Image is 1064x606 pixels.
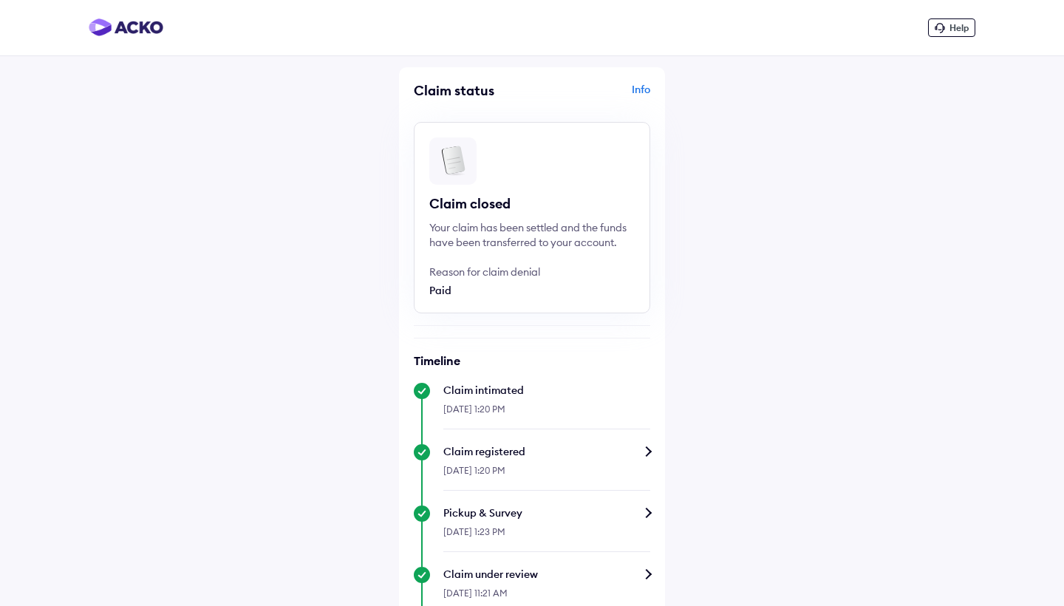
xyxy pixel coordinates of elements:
div: Reason for claim denial [429,265,592,279]
div: [DATE] 1:20 PM [443,459,650,491]
div: [DATE] 1:23 PM [443,520,650,552]
div: [DATE] 1:20 PM [443,398,650,429]
img: horizontal-gradient.png [89,18,163,36]
div: Claim status [414,82,528,99]
div: Info [536,82,650,110]
div: Claim closed [429,195,635,213]
div: Claim registered [443,444,650,459]
div: Pickup & Survey [443,505,650,520]
div: Your claim has been settled and the funds have been transferred to your account. [429,220,635,250]
span: Help [949,22,969,33]
div: Claim intimated [443,383,650,398]
div: Claim under review [443,567,650,582]
div: Paid [429,283,592,298]
h6: Timeline [414,353,650,368]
